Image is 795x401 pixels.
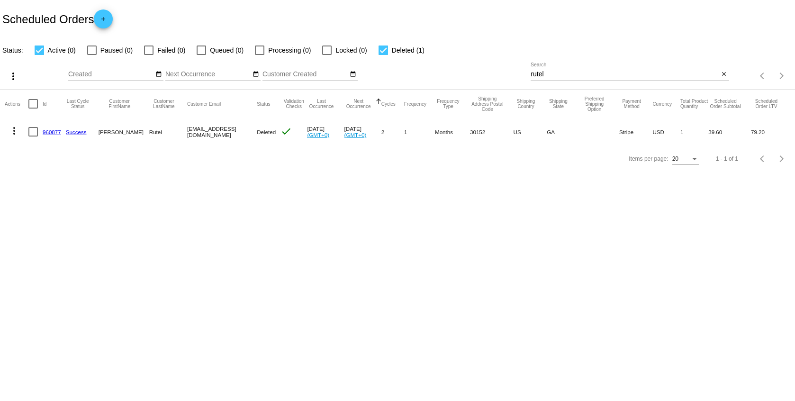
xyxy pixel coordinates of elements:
[8,71,19,82] mat-icon: more_vert
[716,155,738,162] div: 1 - 1 of 1
[66,129,87,135] a: Success
[98,16,109,27] mat-icon: add
[280,126,292,137] mat-icon: check
[149,99,179,109] button: Change sorting for CustomerLastName
[66,99,90,109] button: Change sorting for LastProcessingCycleId
[68,71,154,78] input: Created
[344,132,367,138] a: (GMT+0)
[751,99,782,109] button: Change sorting for LifetimeValue
[149,118,187,146] mat-cell: Rutel
[187,101,221,107] button: Change sorting for CustomerEmail
[268,45,311,56] span: Processing (0)
[578,96,611,112] button: Change sorting for PreferredShippingOption
[257,129,276,135] span: Deleted
[547,99,569,109] button: Change sorting for ShippingState
[392,45,425,56] span: Deleted (1)
[435,118,470,146] mat-cell: Months
[672,156,699,163] mat-select: Items per page:
[381,118,404,146] mat-cell: 2
[335,45,367,56] span: Locked (0)
[404,118,435,146] mat-cell: 1
[100,45,133,56] span: Paused (0)
[165,71,251,78] input: Next Occurrence
[629,155,668,162] div: Items per page:
[5,90,28,118] mat-header-cell: Actions
[210,45,244,56] span: Queued (0)
[708,118,751,146] mat-cell: 39.60
[307,132,329,138] a: (GMT+0)
[2,9,113,28] h2: Scheduled Orders
[350,71,356,78] mat-icon: date_range
[404,101,426,107] button: Change sorting for Frequency
[721,71,727,78] mat-icon: close
[157,45,185,56] span: Failed (0)
[99,99,141,109] button: Change sorting for CustomerFirstName
[307,99,335,109] button: Change sorting for LastOccurrenceUtc
[753,149,772,168] button: Previous page
[772,149,791,168] button: Next page
[253,71,259,78] mat-icon: date_range
[531,71,719,78] input: Search
[470,118,514,146] mat-cell: 30152
[48,45,76,56] span: Active (0)
[344,99,373,109] button: Change sorting for NextOccurrenceUtc
[514,118,547,146] mat-cell: US
[708,99,742,109] button: Change sorting for Subtotal
[344,118,381,146] mat-cell: [DATE]
[2,46,23,54] span: Status:
[652,101,672,107] button: Change sorting for CurrencyIso
[257,101,270,107] button: Change sorting for Status
[381,101,396,107] button: Change sorting for Cycles
[435,99,461,109] button: Change sorting for FrequencyType
[187,118,257,146] mat-cell: [EMAIL_ADDRESS][DOMAIN_NAME]
[470,96,505,112] button: Change sorting for ShippingPostcode
[547,118,578,146] mat-cell: GA
[751,118,790,146] mat-cell: 79.20
[753,66,772,85] button: Previous page
[514,99,539,109] button: Change sorting for ShippingCountry
[99,118,149,146] mat-cell: [PERSON_NAME]
[280,90,307,118] mat-header-cell: Validation Checks
[9,125,20,137] mat-icon: more_vert
[619,118,653,146] mat-cell: Stripe
[772,66,791,85] button: Next page
[43,101,46,107] button: Change sorting for Id
[672,155,678,162] span: 20
[652,118,680,146] mat-cell: USD
[43,129,61,135] a: 960877
[719,70,729,80] button: Clear
[680,90,708,118] mat-header-cell: Total Product Quantity
[619,99,644,109] button: Change sorting for PaymentMethod.Type
[262,71,348,78] input: Customer Created
[307,118,344,146] mat-cell: [DATE]
[680,118,708,146] mat-cell: 1
[155,71,162,78] mat-icon: date_range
